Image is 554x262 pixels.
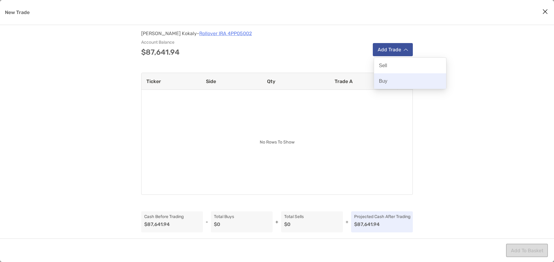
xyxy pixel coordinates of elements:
[541,7,550,16] button: Close modal
[284,220,343,228] p: $0
[206,218,208,226] p: -
[275,218,278,226] p: +
[141,49,252,56] p: $87,641.94
[146,78,161,84] span: Ticker
[214,220,273,228] p: $0
[404,48,408,51] img: arrow
[267,78,275,84] span: Qty
[379,63,387,68] p: Sell
[379,78,387,84] p: Buy
[144,213,203,220] p: Cash Before Trading
[284,213,343,220] p: Total Sells
[206,78,216,84] span: Side
[5,9,30,16] p: New Trade
[144,220,203,228] p: $87,641.94
[373,43,413,56] button: Add Tradearrow
[141,38,252,46] p: Account Balance
[199,31,252,36] a: Rollover IRA 4PP05002
[141,31,199,36] p: [PERSON_NAME] Kokaly -
[335,78,353,84] span: Trade A
[214,213,273,220] p: Total Buys
[354,213,413,220] p: Projected Cash After Trading
[354,220,413,228] p: $87,641.94
[346,218,348,226] p: =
